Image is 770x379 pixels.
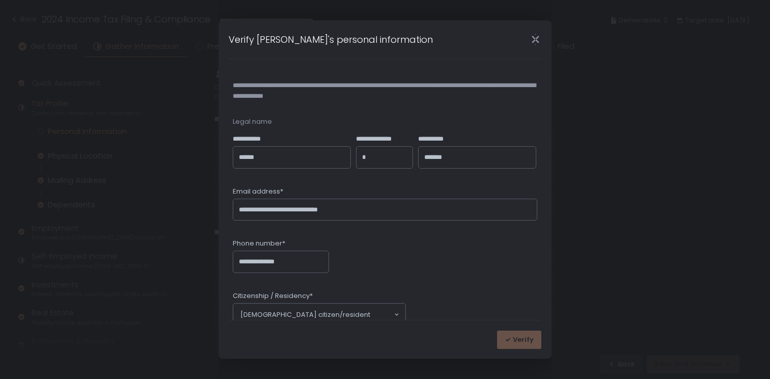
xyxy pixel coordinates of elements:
[233,187,283,196] span: Email address*
[519,34,552,45] div: Close
[233,304,405,326] div: Search for option
[233,239,285,248] span: Phone number*
[370,310,393,320] input: Search for option
[229,33,433,46] h1: Verify [PERSON_NAME]'s personal information
[233,291,313,301] span: Citizenship / Residency*
[240,310,370,320] span: [DEMOGRAPHIC_DATA] citizen/resident
[233,117,537,126] div: Legal name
